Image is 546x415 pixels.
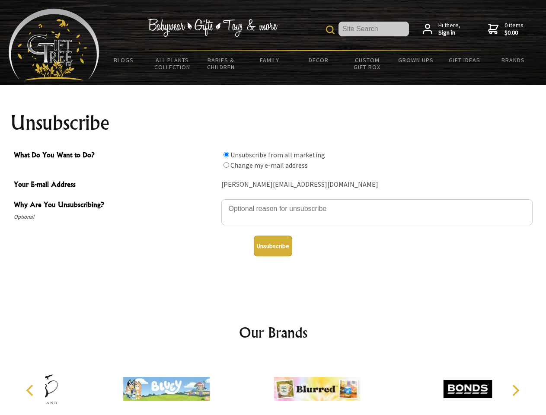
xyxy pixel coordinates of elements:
[99,51,148,69] a: BLOGS
[197,51,246,76] a: Babies & Children
[148,19,278,37] img: Babywear - Gifts - Toys & more
[254,236,292,256] button: Unsubscribe
[423,22,460,37] a: Hi there,Sign in
[224,162,229,168] input: What Do You Want to Do?
[22,381,41,400] button: Previous
[343,51,392,76] a: Custom Gift Box
[148,51,197,76] a: All Plants Collection
[504,21,524,37] span: 0 items
[17,322,529,343] h2: Our Brands
[10,112,536,133] h1: Unsubscribe
[230,161,308,169] label: Change my e-mail address
[489,51,538,69] a: Brands
[9,9,99,80] img: Babyware - Gifts - Toys and more...
[391,51,440,69] a: Grown Ups
[14,212,217,222] span: Optional
[246,51,294,69] a: Family
[14,199,217,212] span: Why Are You Unsubscribing?
[440,51,489,69] a: Gift Ideas
[221,199,533,225] textarea: Why Are You Unsubscribing?
[438,29,460,37] strong: Sign in
[221,178,533,192] div: [PERSON_NAME][EMAIL_ADDRESS][DOMAIN_NAME]
[504,29,524,37] strong: $0.00
[294,51,343,69] a: Decor
[230,150,325,159] label: Unsubscribe from all marketing
[14,150,217,162] span: What Do You Want to Do?
[224,152,229,157] input: What Do You Want to Do?
[326,26,335,34] img: product search
[438,22,460,37] span: Hi there,
[506,381,525,400] button: Next
[14,179,217,192] span: Your E-mail Address
[488,22,524,37] a: 0 items$0.00
[338,22,409,36] input: Site Search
